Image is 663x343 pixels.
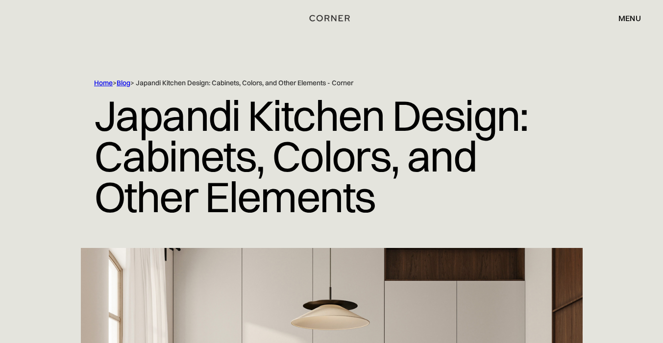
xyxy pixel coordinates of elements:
[94,88,569,224] h1: Japandi Kitchen Design: Cabinets, Colors, and Other Elements
[94,78,555,88] div: > > Japandi Kitchen Design: Cabinets, Colors, and Other Elements - Corner
[306,12,357,24] a: home
[117,78,130,87] a: Blog
[94,78,113,87] a: Home
[609,10,641,26] div: menu
[618,14,641,22] div: menu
